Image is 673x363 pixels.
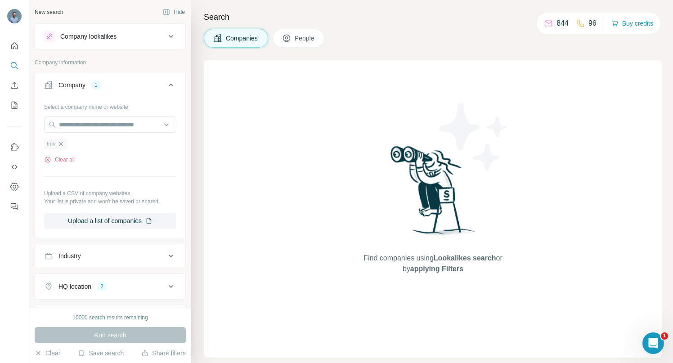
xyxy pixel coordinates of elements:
[386,143,480,244] img: Surfe Illustration - Woman searching with binoculars
[157,5,191,19] button: Hide
[661,332,668,340] span: 1
[7,38,22,54] button: Quick start
[35,276,185,297] button: HQ location2
[35,74,185,99] button: Company1
[7,97,22,113] button: My lists
[141,349,186,358] button: Share filters
[434,254,496,262] span: Lookalikes search
[7,58,22,74] button: Search
[7,139,22,155] button: Use Surfe on LinkedIn
[361,253,505,274] span: Find companies using or by
[204,11,662,23] h4: Search
[78,349,124,358] button: Save search
[44,197,176,206] p: Your list is private and won't be saved or shared.
[556,18,569,29] p: 844
[35,245,185,267] button: Industry
[44,189,176,197] p: Upload a CSV of company websites.
[226,34,259,43] span: Companies
[7,198,22,215] button: Feedback
[35,8,63,16] div: New search
[44,99,176,111] div: Select a company name or website
[58,251,81,260] div: Industry
[295,34,315,43] span: People
[47,140,55,148] span: Imv
[410,265,463,273] span: applying Filters
[7,179,22,195] button: Dashboard
[97,282,107,291] div: 2
[58,282,91,291] div: HQ location
[588,18,597,29] p: 96
[433,96,514,177] img: Surfe Illustration - Stars
[7,9,22,23] img: Avatar
[7,159,22,175] button: Use Surfe API
[35,306,185,328] button: Annual revenue ($)
[35,26,185,47] button: Company lookalikes
[58,81,85,90] div: Company
[60,32,117,41] div: Company lookalikes
[611,17,653,30] button: Buy credits
[35,58,186,67] p: Company information
[44,156,75,164] button: Clear all
[72,314,148,322] div: 10000 search results remaining
[35,349,60,358] button: Clear
[7,77,22,94] button: Enrich CSV
[642,332,664,354] iframe: Intercom live chat
[44,213,176,229] button: Upload a list of companies
[91,81,101,89] div: 1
